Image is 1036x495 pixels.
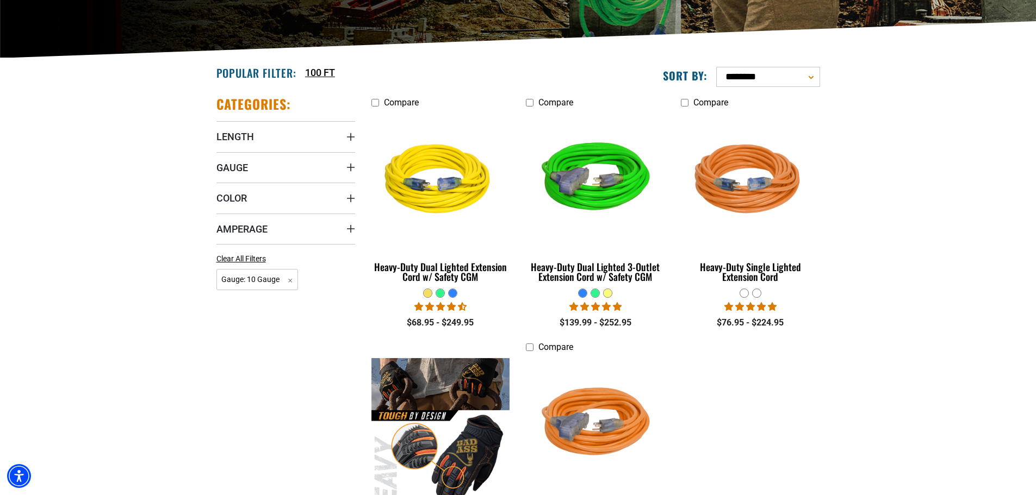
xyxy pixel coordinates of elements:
[538,342,573,352] span: Compare
[538,97,573,108] span: Compare
[371,113,510,288] a: yellow Heavy-Duty Dual Lighted Extension Cord w/ Safety CGM
[216,121,355,152] summary: Length
[7,464,31,488] div: Accessibility Menu
[569,302,622,312] span: 4.92 stars
[682,118,819,243] img: orange
[693,97,728,108] span: Compare
[384,97,419,108] span: Compare
[371,316,510,329] div: $68.95 - $249.95
[216,96,291,112] h2: Categories:
[681,316,820,329] div: $76.95 - $224.95
[216,130,254,143] span: Length
[414,302,467,312] span: 4.64 stars
[216,214,355,244] summary: Amperage
[371,262,510,281] div: Heavy-Duty Dual Lighted Extension Cord w/ Safety CGM
[216,223,268,235] span: Amperage
[216,183,355,213] summary: Color
[663,68,708,83] label: Sort by:
[681,262,820,281] div: Heavy-Duty Single Lighted Extension Cord
[305,65,335,80] a: 100 FT
[216,254,266,263] span: Clear All Filters
[372,118,509,243] img: yellow
[526,316,665,329] div: $139.99 - $252.95
[527,118,664,243] img: neon green
[526,113,665,288] a: neon green Heavy-Duty Dual Lighted 3-Outlet Extension Cord w/ Safety CGM
[216,161,248,174] span: Gauge
[216,152,355,183] summary: Gauge
[526,262,665,281] div: Heavy-Duty Dual Lighted 3-Outlet Extension Cord w/ Safety CGM
[724,302,777,312] span: 5.00 stars
[216,253,270,265] a: Clear All Filters
[216,192,247,204] span: Color
[216,269,299,290] span: Gauge: 10 Gauge
[681,113,820,288] a: orange Heavy-Duty Single Lighted Extension Cord
[216,274,299,284] a: Gauge: 10 Gauge
[216,66,296,80] h2: Popular Filter:
[527,363,664,488] img: orange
